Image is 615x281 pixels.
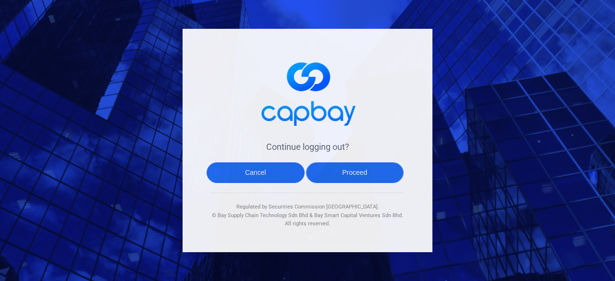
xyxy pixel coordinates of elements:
[255,53,360,132] img: logo
[207,162,305,183] button: Cancel
[211,141,404,153] h4: Continue logging out?
[212,212,308,219] span: © Bay Supply Chain Technology Sdn Bhd
[211,193,404,228] div: Regulated by Securities Commission [GEOGRAPHIC_DATA]. & All rights reserved.
[306,162,404,183] button: Proceed
[314,212,403,219] span: Bay Smart Capital Ventures Sdn Bhd.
